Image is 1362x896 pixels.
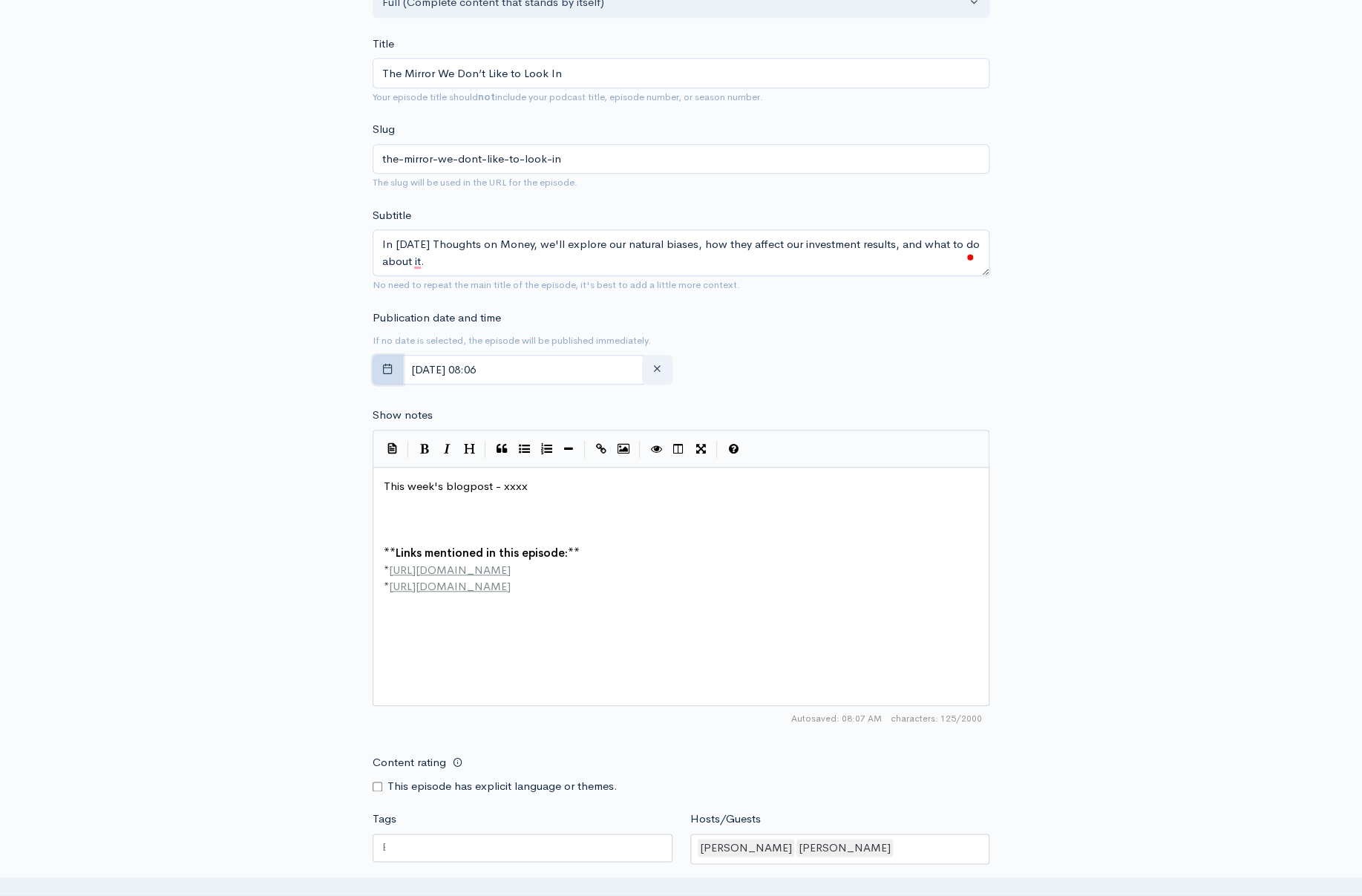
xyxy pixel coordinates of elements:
[373,229,989,276] textarea: To enrich screen reader interactions, please activate Accessibility in Grammarly extension settings
[458,438,480,460] button: Heading
[373,207,411,224] label: Subtitle
[667,438,690,460] button: Toggle Side by Side
[373,58,989,88] input: What is the episode's title?
[373,811,396,828] label: Tags
[373,91,763,103] small: Your episode title should include your podcast title, episode number, or season number.
[612,438,635,460] button: Insert Image
[413,438,436,460] button: Bold
[373,144,989,174] input: title-of-episode
[590,438,612,460] button: Create Link
[478,91,495,103] strong: not
[557,438,580,460] button: Insert Horizontal Line
[389,579,511,593] span: [URL][DOMAIN_NAME]
[642,355,672,385] button: clear
[396,546,568,560] span: Links mentioned in this episode:
[690,438,712,460] button: Toggle Fullscreen
[373,355,403,385] button: toggle
[796,839,893,857] div: [PERSON_NAME]
[373,176,577,189] small: The slug will be used in the URL for the episode.
[373,407,433,424] label: Show notes
[373,278,740,291] small: No need to repeat the main title of the episode, it's best to add a little more context.
[373,36,394,53] label: Title
[436,438,458,460] button: Italic
[382,839,385,856] input: Enter tags for this episode
[491,438,513,460] button: Quote
[584,441,586,458] i: |
[387,778,618,795] label: This episode has explicit language or themes.
[716,441,718,458] i: |
[639,441,641,458] i: |
[722,438,744,460] button: Markdown Guide
[485,441,486,458] i: |
[407,441,409,458] i: |
[690,811,761,828] label: Hosts/Guests
[513,438,535,460] button: Generic List
[373,748,446,778] label: Content rating
[791,712,882,725] span: Autosaved: 08:07 AM
[373,310,501,327] label: Publication date and time
[645,438,667,460] button: Toggle Preview
[891,712,982,725] span: 125/2000
[373,121,395,138] label: Slug
[389,563,511,577] span: [URL][DOMAIN_NAME]
[381,437,403,460] button: Insert Show Notes Template
[698,839,794,857] div: [PERSON_NAME]
[384,479,528,493] span: This week's blogpost - xxxx
[535,438,557,460] button: Numbered List
[373,334,651,347] small: If no date is selected, the episode will be published immediately.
